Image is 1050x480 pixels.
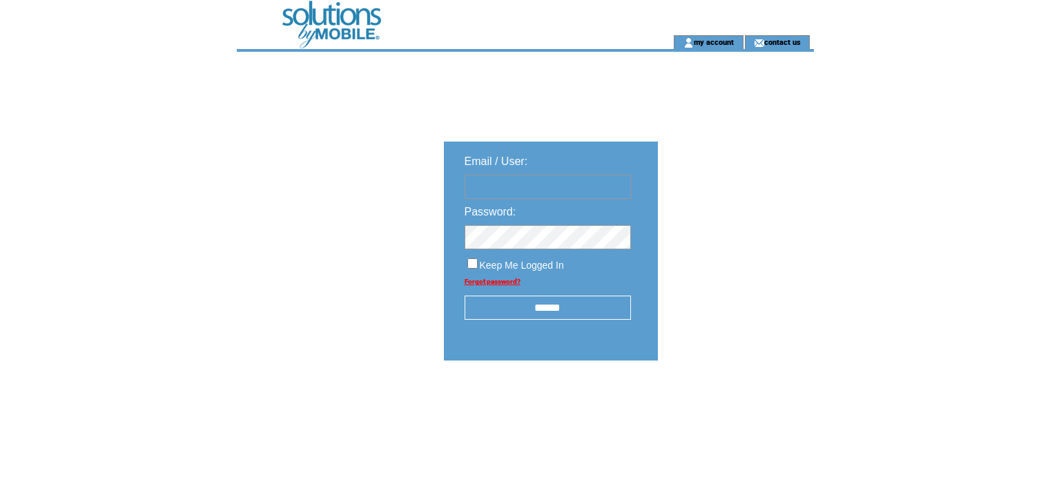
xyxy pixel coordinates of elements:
a: contact us [764,37,801,46]
span: Password: [465,206,516,218]
span: Keep Me Logged In [480,260,564,271]
a: my account [694,37,734,46]
img: contact_us_icon.gif;jsessionid=3C9D55F6BC25E2CCBE9ED4D87E3EF590 [754,37,764,48]
a: Forgot password? [465,278,521,285]
img: transparent.png;jsessionid=3C9D55F6BC25E2CCBE9ED4D87E3EF590 [698,395,767,412]
img: account_icon.gif;jsessionid=3C9D55F6BC25E2CCBE9ED4D87E3EF590 [683,37,694,48]
span: Email / User: [465,155,528,167]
